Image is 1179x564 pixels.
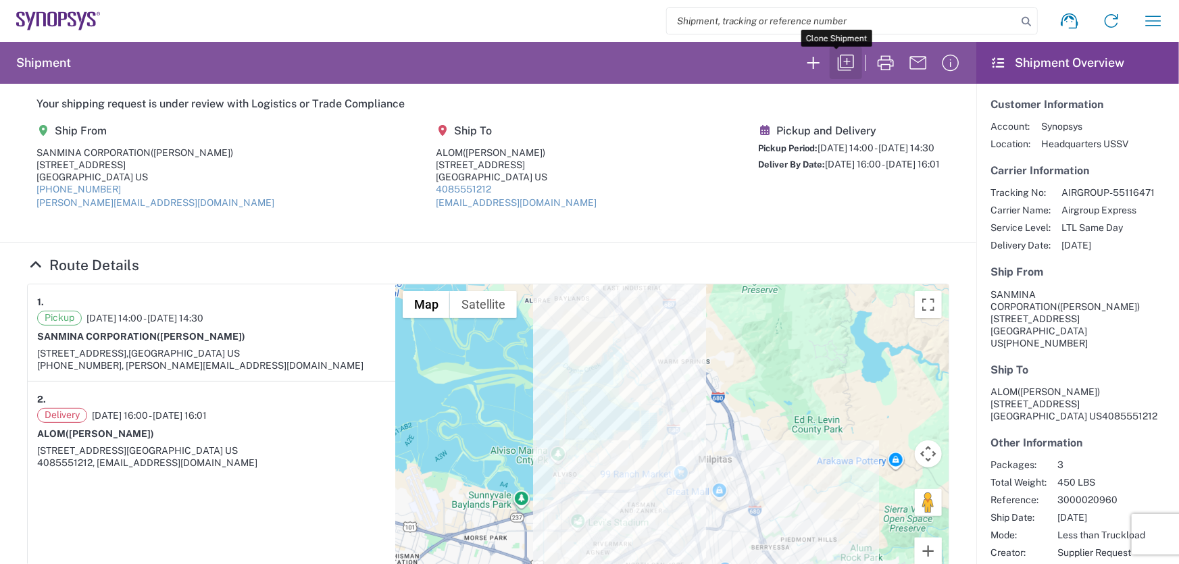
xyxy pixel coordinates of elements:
address: [GEOGRAPHIC_DATA] US [990,386,1165,422]
button: Drag Pegman onto the map to open Street View [915,489,942,516]
span: AIRGROUP-55116471 [1061,186,1155,199]
input: Shipment, tracking or reference number [667,8,1017,34]
div: ALOM [436,147,597,159]
span: ([PERSON_NAME]) [151,147,233,158]
a: 4085551212 [436,184,491,195]
span: Supplier Request [1057,546,1145,559]
span: Tracking No: [990,186,1051,199]
span: [DATE] 16:00 - [DATE] 16:01 [92,409,207,421]
a: [EMAIL_ADDRESS][DOMAIN_NAME] [436,197,597,208]
h5: Other Information [990,436,1165,449]
span: ([PERSON_NAME]) [463,147,545,158]
div: [STREET_ADDRESS] [36,159,274,171]
div: [PHONE_NUMBER], [PERSON_NAME][EMAIL_ADDRESS][DOMAIN_NAME] [37,359,386,371]
span: Packages: [990,459,1047,471]
span: 3000020960 [1057,494,1145,506]
span: ALOM [STREET_ADDRESS] [990,386,1100,409]
span: 4085551212 [1102,411,1157,421]
h5: Ship From [990,265,1165,278]
strong: 2. [37,391,46,408]
span: LTL Same Day [1061,222,1155,234]
h5: Your shipping request is under review with Logistics or Trade Compliance [36,97,940,110]
span: Location: [990,138,1030,150]
span: ([PERSON_NAME]) [66,428,154,439]
span: Carrier Name: [990,204,1051,216]
span: 450 LBS [1057,476,1145,488]
h5: Carrier Information [990,164,1165,177]
span: [DATE] 14:00 - [DATE] 14:30 [818,143,934,153]
a: Hide Details [27,257,139,274]
h2: Shipment [16,55,71,71]
strong: 1. [37,294,44,311]
div: [GEOGRAPHIC_DATA] US [436,171,597,183]
span: Ship Date: [990,511,1047,523]
button: Show satellite imagery [450,291,517,318]
span: Deliver By Date: [758,159,825,170]
span: Airgroup Express [1061,204,1155,216]
span: Total Weight: [990,476,1047,488]
span: Account: [990,120,1030,132]
span: [DATE] 14:00 - [DATE] 14:30 [86,312,203,324]
a: [PHONE_NUMBER] [36,184,121,195]
a: [PERSON_NAME][EMAIL_ADDRESS][DOMAIN_NAME] [36,197,274,208]
span: [STREET_ADDRESS], [37,348,128,359]
button: Show street map [403,291,450,318]
div: SANMINA CORPORATION [36,147,274,159]
span: 3 [1057,459,1145,471]
span: [STREET_ADDRESS] [990,313,1080,324]
span: Synopsys [1041,120,1128,132]
span: SANMINA CORPORATION [990,289,1057,312]
span: ([PERSON_NAME]) [1018,386,1100,397]
span: ([PERSON_NAME]) [1057,301,1140,312]
span: [DATE] [1057,511,1145,523]
span: [STREET_ADDRESS] [37,445,126,456]
span: Reference: [990,494,1047,506]
h5: Ship To [436,124,597,137]
address: [GEOGRAPHIC_DATA] US [990,288,1165,349]
span: Pickup [37,311,82,326]
header: Shipment Overview [976,42,1179,84]
span: Delivery Date: [990,239,1051,251]
h5: Ship From [36,124,274,137]
span: Delivery [37,408,87,423]
h5: Pickup and Delivery [758,124,940,137]
strong: SANMINA CORPORATION [37,331,245,342]
span: [GEOGRAPHIC_DATA] US [128,348,240,359]
span: [DATE] [1061,239,1155,251]
span: ([PERSON_NAME]) [157,331,245,342]
strong: ALOM [37,428,154,439]
button: Toggle fullscreen view [915,291,942,318]
span: Creator: [990,546,1047,559]
h5: Ship To [990,363,1165,376]
span: Service Level: [990,222,1051,234]
span: Less than Truckload [1057,529,1145,541]
span: [GEOGRAPHIC_DATA] US [126,445,238,456]
span: Headquarters USSV [1041,138,1128,150]
div: [GEOGRAPHIC_DATA] US [36,171,274,183]
span: [DATE] 16:00 - [DATE] 16:01 [825,159,940,170]
button: Map camera controls [915,440,942,467]
span: [PHONE_NUMBER] [1003,338,1088,349]
div: [STREET_ADDRESS] [436,159,597,171]
span: Mode: [990,529,1047,541]
span: Pickup Period: [758,143,818,153]
div: 4085551212, [EMAIL_ADDRESS][DOMAIN_NAME] [37,457,386,469]
h5: Customer Information [990,98,1165,111]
